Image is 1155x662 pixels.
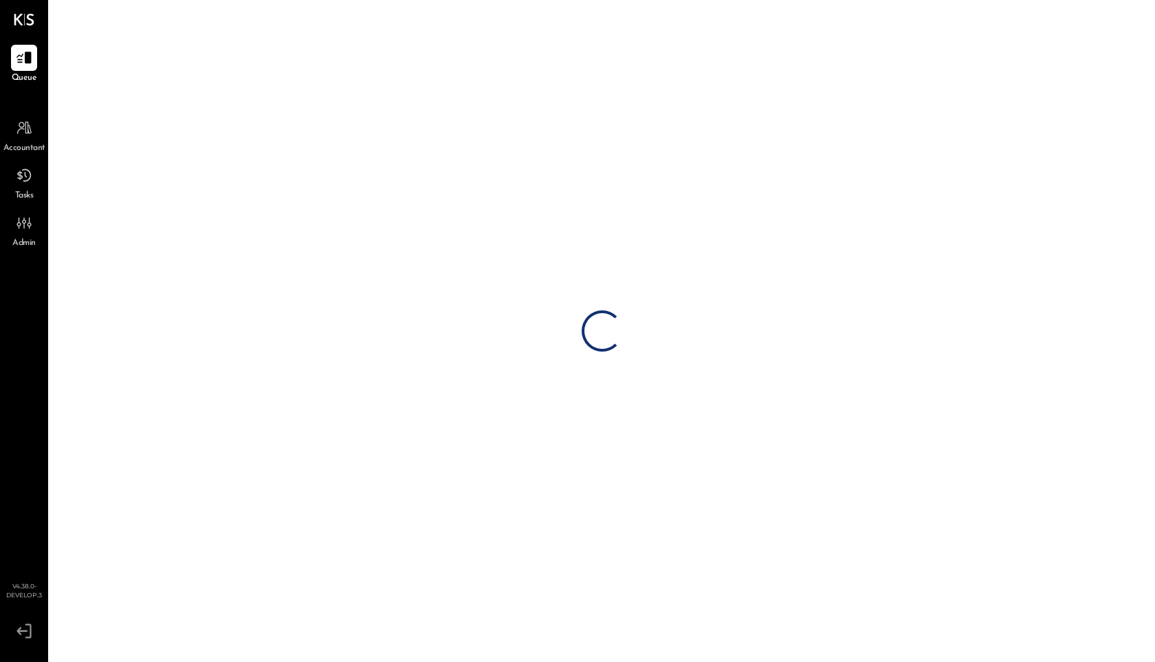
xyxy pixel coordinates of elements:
a: Admin [1,210,47,250]
a: Tasks [1,162,47,202]
a: Queue [1,45,47,85]
span: Admin [12,237,36,250]
span: Accountant [3,142,45,155]
span: Tasks [15,190,34,202]
a: Accountant [1,115,47,155]
span: Queue [12,72,37,85]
